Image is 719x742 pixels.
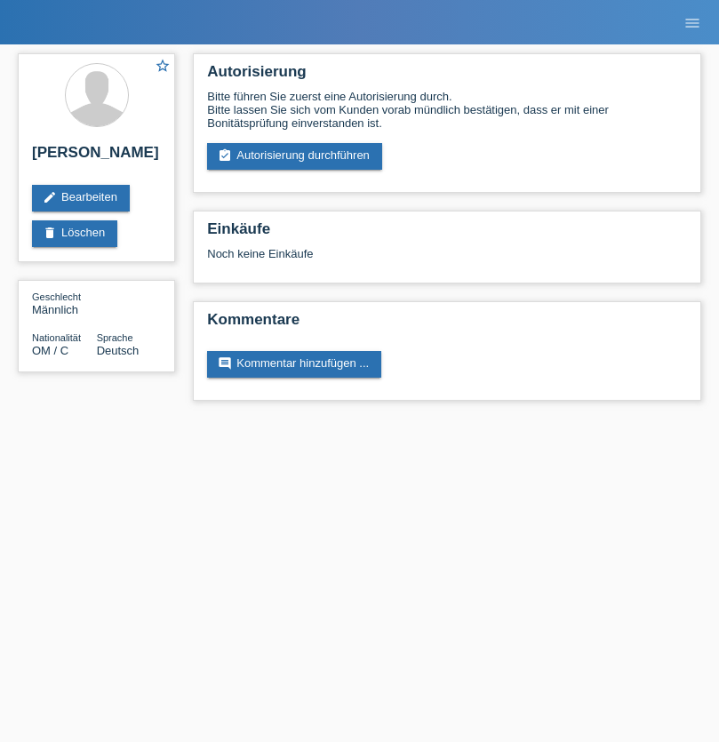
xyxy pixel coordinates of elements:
[207,63,687,90] h2: Autorisierung
[207,247,687,274] div: Noch keine Einkäufe
[97,344,140,357] span: Deutsch
[32,344,68,357] span: Oman / C / 04.09.2021
[43,190,57,204] i: edit
[207,311,687,338] h2: Kommentare
[218,148,232,163] i: assignment_turned_in
[155,58,171,74] i: star_border
[32,220,117,247] a: deleteLöschen
[207,220,687,247] h2: Einkäufe
[675,17,710,28] a: menu
[32,144,161,171] h2: [PERSON_NAME]
[207,143,382,170] a: assignment_turned_inAutorisierung durchführen
[155,58,171,76] a: star_border
[218,356,232,371] i: comment
[207,90,687,130] div: Bitte führen Sie zuerst eine Autorisierung durch. Bitte lassen Sie sich vom Kunden vorab mündlich...
[32,290,97,316] div: Männlich
[43,226,57,240] i: delete
[97,332,133,343] span: Sprache
[32,291,81,302] span: Geschlecht
[32,185,130,211] a: editBearbeiten
[207,351,381,378] a: commentKommentar hinzufügen ...
[32,332,81,343] span: Nationalität
[683,14,701,32] i: menu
